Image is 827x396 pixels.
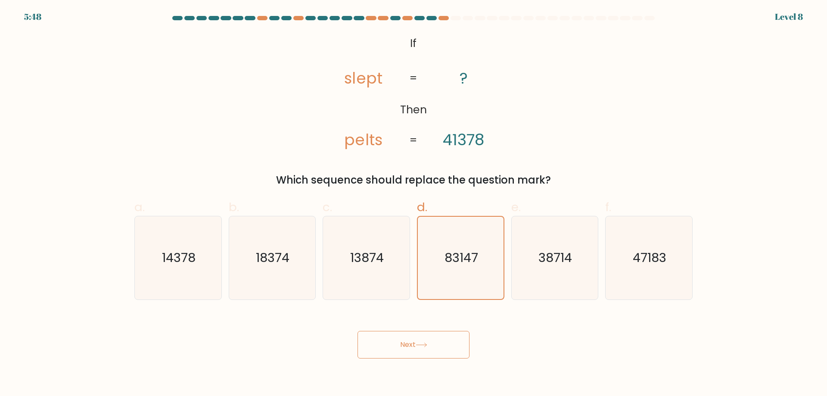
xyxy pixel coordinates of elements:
div: 5:48 [24,10,41,23]
tspan: ? [460,67,468,89]
text: 47183 [633,249,667,266]
span: f. [605,199,611,215]
text: 18374 [256,249,290,266]
svg: @import url('[URL][DOMAIN_NAME]); [317,33,510,152]
span: d. [417,199,427,215]
tspan: 41378 [443,129,484,151]
button: Next [358,331,469,359]
tspan: Then [401,102,427,117]
div: Level 8 [775,10,803,23]
tspan: pelts [345,128,382,150]
span: b. [229,199,239,215]
span: a. [134,199,145,215]
tspan: slept [345,67,382,89]
text: 13874 [351,249,384,266]
text: 83147 [445,249,478,266]
tspan: If [410,36,417,51]
span: c. [323,199,332,215]
tspan: = [410,132,418,147]
div: Which sequence should replace the question mark? [140,172,687,188]
tspan: = [410,71,418,86]
span: e. [511,199,521,215]
text: 38714 [539,249,572,266]
text: 14378 [162,249,196,266]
